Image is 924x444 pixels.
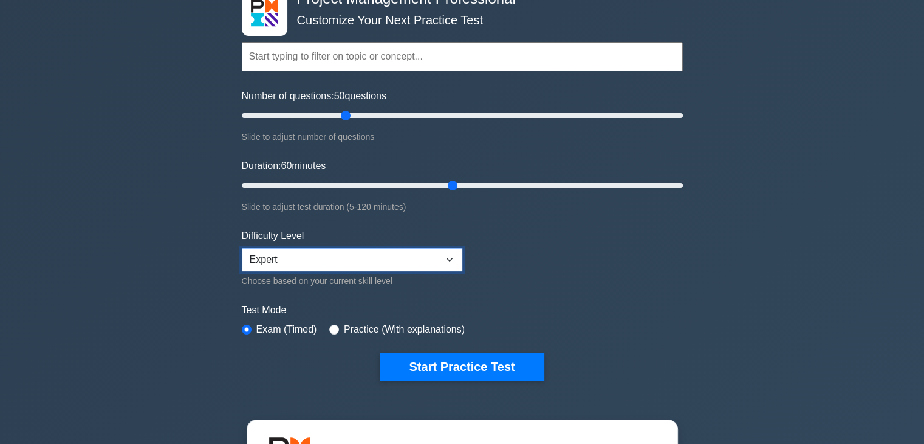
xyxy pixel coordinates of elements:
[344,322,465,337] label: Practice (With explanations)
[242,303,683,317] label: Test Mode
[380,353,544,381] button: Start Practice Test
[242,159,326,173] label: Duration: minutes
[256,322,317,337] label: Exam (Timed)
[242,199,683,214] div: Slide to adjust test duration (5-120 minutes)
[242,42,683,71] input: Start typing to filter on topic or concept...
[242,130,683,144] div: Slide to adjust number of questions
[242,229,304,243] label: Difficulty Level
[242,274,462,288] div: Choose based on your current skill level
[242,89,386,103] label: Number of questions: questions
[281,161,292,171] span: 60
[334,91,345,101] span: 50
